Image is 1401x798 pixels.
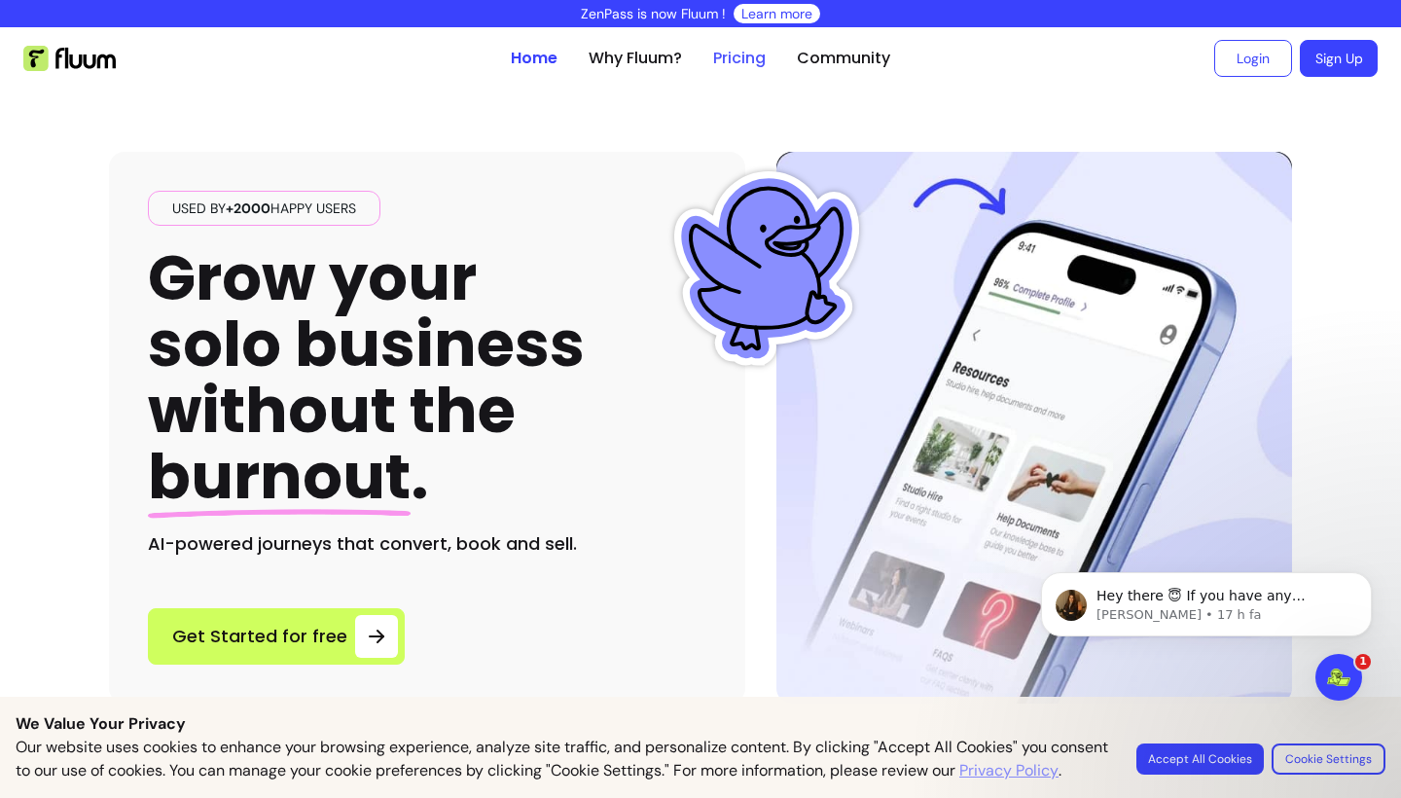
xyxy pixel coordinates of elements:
img: Fluum Logo [23,46,116,71]
span: +2000 [226,199,270,217]
button: Accept All Cookies [1136,744,1264,775]
span: Used by happy users [164,199,364,218]
img: Hero [776,152,1292,704]
img: Fluum Duck sticker [669,171,864,366]
a: Sign Up [1300,40,1378,77]
a: Pricing [713,47,766,70]
p: Our website uses cookies to enhance your browsing experience, analyze site traffic, and personali... [16,736,1113,782]
a: Learn more [741,4,812,23]
a: Privacy Policy [959,759,1059,782]
p: ZenPass is now Fluum ! [581,4,726,23]
span: burnout [148,433,411,520]
span: Get Started for free [172,623,347,650]
a: Get Started for free [148,608,405,665]
iframe: Intercom live chat [1315,654,1362,701]
a: Home [511,47,557,70]
span: 1 [1355,654,1371,670]
p: We Value Your Privacy [16,712,1385,736]
a: Login [1214,40,1292,77]
h1: Grow your solo business without the . [148,245,585,511]
a: Community [797,47,890,70]
h2: AI-powered journeys that convert, book and sell. [148,530,706,558]
iframe: Intercom notifications messaggio [1012,531,1401,745]
a: Why Fluum? [589,47,682,70]
button: Cookie Settings [1272,744,1385,775]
